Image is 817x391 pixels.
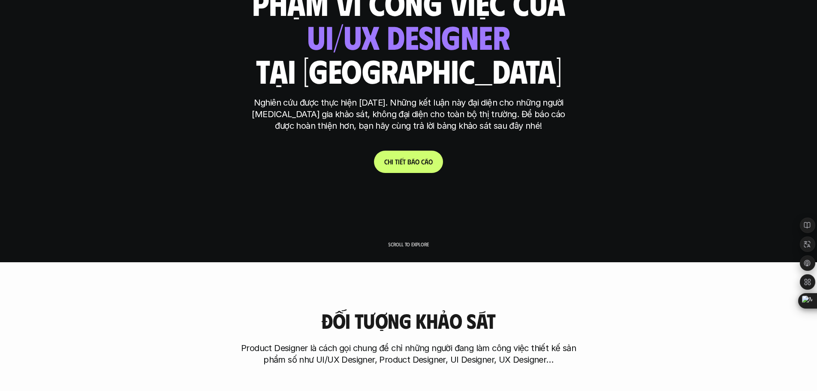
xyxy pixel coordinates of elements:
[395,158,398,166] span: t
[403,158,406,166] span: t
[321,309,495,332] h3: Đối tượng khảo sát
[400,158,403,166] span: ế
[425,158,428,166] span: á
[407,158,411,166] span: b
[415,158,419,166] span: o
[374,151,443,173] a: Chitiếtbáocáo
[392,158,393,166] span: i
[237,343,580,366] p: Product Designer là cách gọi chung để chỉ những người đang làm công việc thiết kế sản phẩm số như...
[256,52,561,88] h1: tại [GEOGRAPHIC_DATA]
[428,158,433,166] span: o
[384,158,388,166] span: C
[421,158,425,166] span: c
[248,97,570,132] p: Nghiên cứu được thực hiện [DATE]. Những kết luận này đại diện cho những người [MEDICAL_DATA] gia ...
[411,158,415,166] span: á
[388,158,392,166] span: h
[388,241,429,247] p: Scroll to explore
[398,158,400,166] span: i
